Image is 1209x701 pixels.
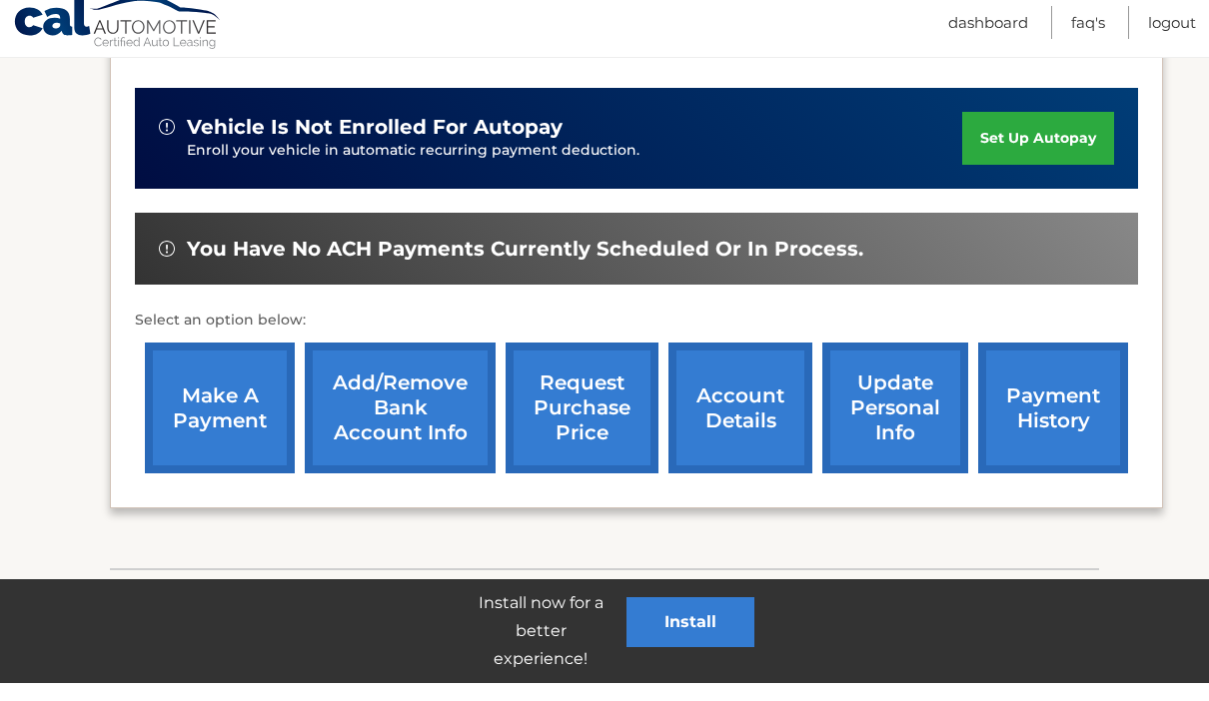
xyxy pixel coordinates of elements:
[822,360,968,491] a: update personal info
[145,360,295,491] a: make a payment
[626,615,754,665] button: Install
[187,255,863,280] span: You have no ACH payments currently scheduled or in process.
[13,13,223,71] a: Cal Automotive
[1148,24,1196,57] a: Logout
[1071,24,1105,57] a: FAQ's
[948,24,1028,57] a: Dashboard
[159,259,175,275] img: alert-white.svg
[962,130,1114,183] a: set up autopay
[978,360,1128,491] a: payment history
[187,133,563,158] span: vehicle is not enrolled for autopay
[187,158,962,180] p: Enroll your vehicle in automatic recurring payment deduction.
[159,137,175,153] img: alert-white.svg
[135,327,1138,350] p: Select an option below:
[668,360,812,491] a: account details
[455,607,626,691] p: Install now for a better experience!
[305,360,496,491] a: Add/Remove bank account info
[123,595,1086,659] p: If you need assistance, please contact us at: or email us at
[506,360,658,491] a: request purchase price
